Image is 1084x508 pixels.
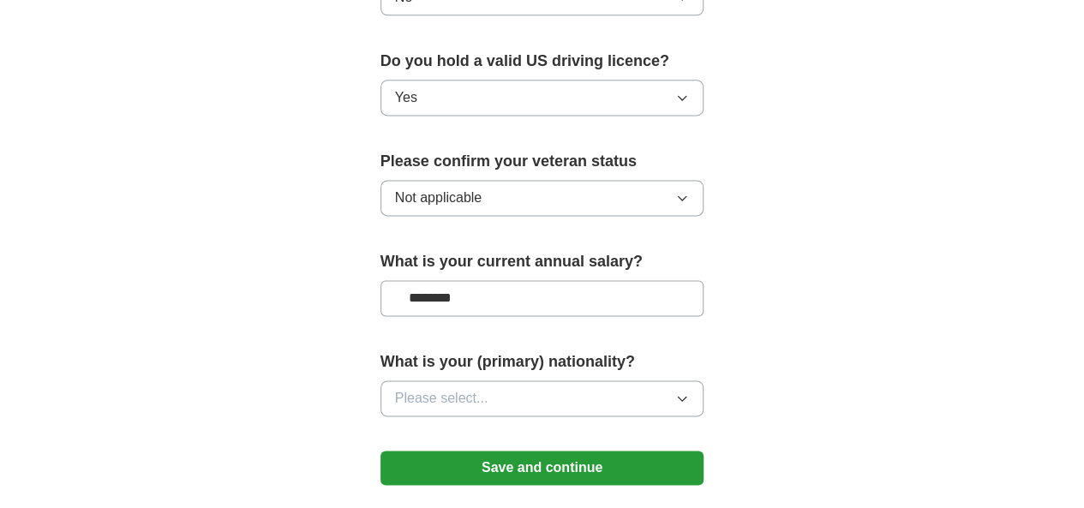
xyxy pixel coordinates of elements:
label: What is your (primary) nationality? [380,350,704,374]
button: Please select... [380,380,704,416]
label: Do you hold a valid US driving licence? [380,50,704,73]
label: What is your current annual salary? [380,250,704,273]
button: Save and continue [380,451,704,485]
span: Not applicable [395,188,482,208]
button: Yes [380,80,704,116]
label: Please confirm your veteran status [380,150,704,173]
button: Not applicable [380,180,704,216]
span: Yes [395,87,417,108]
span: Please select... [395,388,488,409]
